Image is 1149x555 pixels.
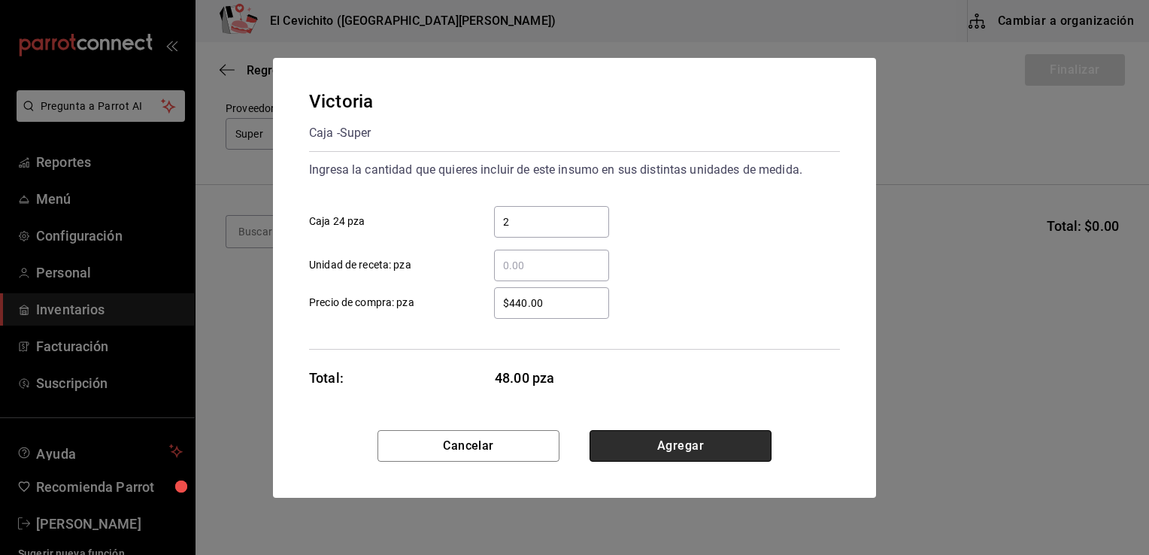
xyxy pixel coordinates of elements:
[309,88,373,115] div: Victoria
[309,295,414,311] span: Precio de compra: pza
[309,368,344,388] div: Total:
[494,213,609,231] input: Caja 24 pza
[309,158,840,182] div: Ingresa la cantidad que quieres incluir de este insumo en sus distintas unidades de medida.
[494,256,609,274] input: Unidad de receta: pza
[309,214,365,229] span: Caja 24 pza
[377,430,559,462] button: Cancelar
[494,294,609,312] input: Precio de compra: pza
[309,121,373,145] div: Caja - Super
[309,257,411,273] span: Unidad de receta: pza
[495,368,610,388] span: 48.00 pza
[590,430,772,462] button: Agregar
